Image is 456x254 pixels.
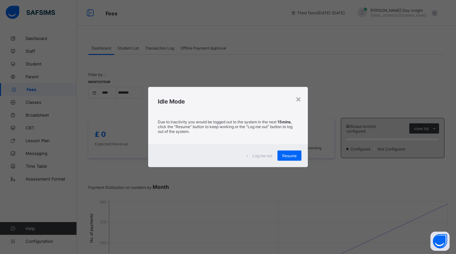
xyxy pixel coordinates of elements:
h2: Idle Mode [158,98,298,105]
p: Due to inactivity you would be logged out to the system in the next , click the "Resume" button t... [158,119,298,134]
div: × [295,93,301,104]
span: Log me out [252,153,272,158]
button: Open asap [430,232,450,251]
strong: 15mins [277,119,291,124]
span: Resume [282,153,297,158]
